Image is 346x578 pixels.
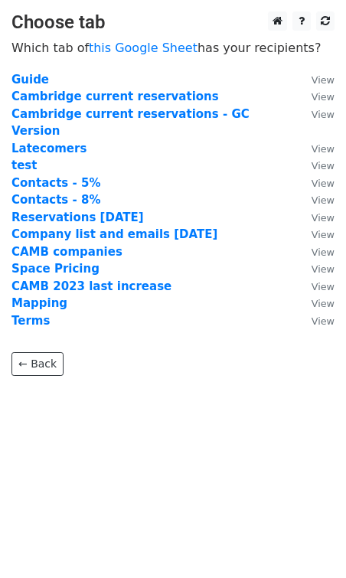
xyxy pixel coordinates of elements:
small: View [312,178,335,189]
a: View [296,211,335,224]
small: View [312,143,335,155]
a: View [296,227,335,241]
a: View [296,314,335,328]
a: View [296,262,335,276]
small: View [312,194,335,206]
a: Contacts - 5% [11,176,100,190]
small: View [312,212,335,224]
a: View [296,90,335,103]
a: View [296,193,335,207]
a: CAMB companies [11,245,122,259]
small: View [312,315,335,327]
a: View [296,73,335,87]
a: View [296,107,335,121]
a: Latecomers [11,142,86,155]
a: test [11,158,37,172]
a: Mapping [11,296,67,310]
small: View [312,263,335,275]
a: View [296,245,335,259]
small: View [312,160,335,171]
a: Guide [11,73,49,87]
a: View [296,176,335,190]
a: View [296,142,335,155]
small: View [312,247,335,258]
a: Company list and emails [DATE] [11,227,217,241]
a: Terms [11,314,50,328]
a: Reservations [DATE] [11,211,144,224]
a: Cambridge current reservations - GC Version [11,107,250,139]
small: View [312,229,335,240]
a: Contacts - 8% [11,193,100,207]
a: View [296,279,335,293]
h3: Choose tab [11,11,335,34]
small: View [312,109,335,120]
a: View [296,158,335,172]
a: Space Pricing [11,262,100,276]
a: CAMB 2023 last increase [11,279,171,293]
a: View [296,296,335,310]
a: this Google Sheet [89,41,197,55]
p: Which tab of has your recipients? [11,40,335,56]
a: ← Back [11,352,64,376]
small: View [312,281,335,292]
small: View [312,298,335,309]
small: View [312,74,335,86]
small: View [312,91,335,103]
a: Cambridge current reservations [11,90,219,103]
